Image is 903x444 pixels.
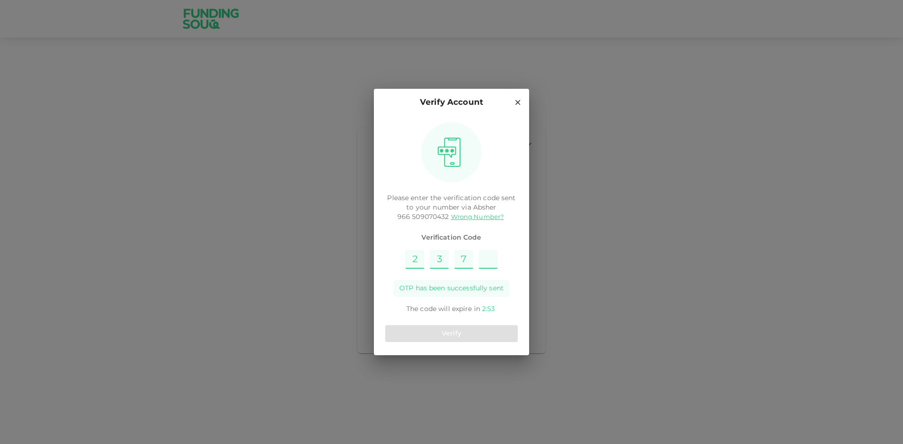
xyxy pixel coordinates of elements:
[420,96,483,109] p: Verify Account
[434,137,464,167] img: otpImage
[406,306,480,312] span: The code will expire in
[385,194,518,222] p: Please enter the verification code sent to your number via Absher 966 509070432
[399,284,504,293] span: OTP has been successfully sent
[451,214,504,220] a: Wrong Number?
[479,250,498,269] input: Please enter OTP character 4
[385,233,518,242] span: Verification Code
[405,250,424,269] input: Please enter OTP character 1
[430,250,449,269] input: Please enter OTP character 2
[482,306,495,312] span: 2 : 53
[454,250,473,269] input: Please enter OTP character 3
